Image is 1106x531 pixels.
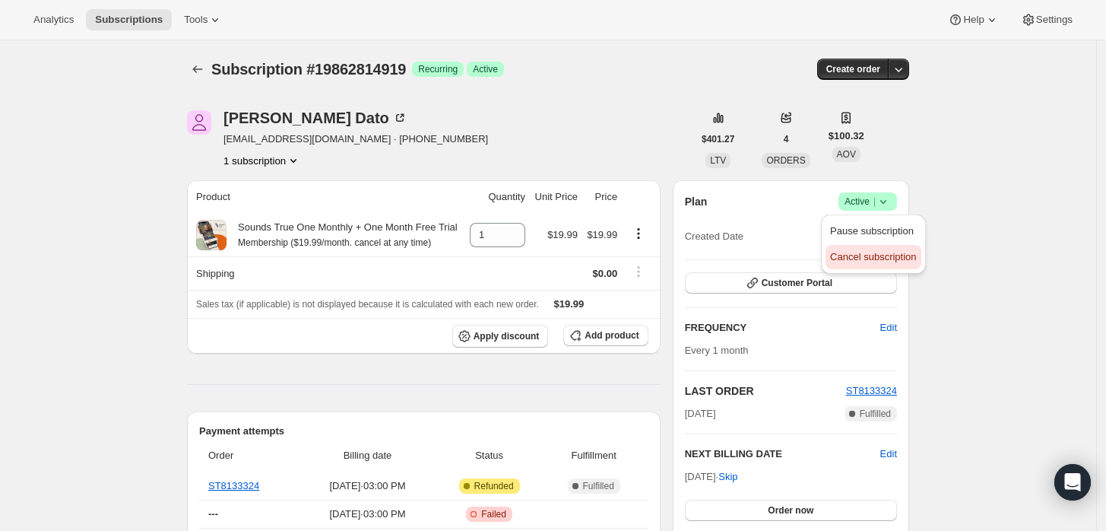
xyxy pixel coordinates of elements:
[685,272,897,294] button: Customer Portal
[184,14,208,26] span: Tools
[418,63,458,75] span: Recurring
[784,133,789,145] span: 4
[685,345,749,356] span: Every 1 month
[549,448,639,463] span: Fulfillment
[873,196,876,208] span: |
[817,59,889,80] button: Create order
[208,480,259,491] a: ST8133324
[33,14,74,26] span: Analytics
[306,507,430,522] span: [DATE] · 03:00 PM
[187,256,464,290] th: Shipping
[474,480,514,492] span: Refunded
[1036,14,1073,26] span: Settings
[587,229,617,240] span: $19.99
[685,383,846,399] h2: LAST ORDER
[829,129,864,144] span: $100.32
[846,383,897,399] button: ST8133324
[208,508,218,520] span: ---
[830,225,914,237] span: Pause subscription
[871,316,906,340] button: Edit
[474,330,540,342] span: Apply discount
[187,59,208,80] button: Subscriptions
[709,465,746,489] button: Skip
[880,447,897,462] button: Edit
[939,9,1008,30] button: Help
[762,277,832,289] span: Customer Portal
[685,500,897,521] button: Order now
[685,229,743,244] span: Created Date
[227,220,458,250] div: Sounds True One Monthly + One Month Free Trial
[563,325,648,346] button: Add product
[626,225,651,242] button: Product actions
[826,245,921,269] button: Cancel subscription
[685,194,708,209] h2: Plan
[710,155,726,166] span: LTV
[306,479,430,494] span: [DATE] · 03:00 PM
[187,110,211,135] span: Kandace Dato
[685,471,738,482] span: [DATE] ·
[1012,9,1082,30] button: Settings
[187,180,464,214] th: Product
[766,155,805,166] span: ORDERS
[583,480,614,492] span: Fulfilled
[846,385,897,396] a: ST8133324
[481,508,506,520] span: Failed
[439,448,539,463] span: Status
[830,251,916,262] span: Cancel subscription
[199,424,648,439] h2: Payment attempts
[775,129,798,150] button: 4
[530,180,582,214] th: Unit Price
[196,299,539,310] span: Sales tax (if applicable) is not displayed because it is calculated with each new order.
[837,149,856,160] span: AOV
[554,298,585,310] span: $19.99
[223,153,301,168] button: Product actions
[1054,464,1091,501] div: Open Intercom Messenger
[223,132,488,147] span: [EMAIL_ADDRESS][DOMAIN_NAME] · [PHONE_NUMBER]
[860,408,891,420] span: Fulfilled
[718,469,737,485] span: Skip
[685,406,716,421] span: [DATE]
[685,320,880,335] h2: FREQUENCY
[626,263,651,280] button: Shipping actions
[880,320,897,335] span: Edit
[826,219,921,243] button: Pause subscription
[685,447,880,462] h2: NEXT BILLING DATE
[963,14,984,26] span: Help
[826,63,880,75] span: Create order
[593,268,618,279] span: $0.00
[86,9,172,30] button: Subscriptions
[175,9,232,30] button: Tools
[24,9,83,30] button: Analytics
[306,448,430,463] span: Billing date
[95,14,163,26] span: Subscriptions
[702,133,734,145] span: $401.27
[547,229,578,240] span: $19.99
[196,220,227,250] img: product img
[199,439,301,472] th: Order
[464,180,530,214] th: Quantity
[452,325,549,348] button: Apply discount
[768,504,813,517] span: Order now
[845,194,891,209] span: Active
[223,110,407,126] div: [PERSON_NAME] Dato
[582,180,622,214] th: Price
[211,61,406,78] span: Subscription #19862814919
[692,129,743,150] button: $401.27
[473,63,498,75] span: Active
[585,329,639,342] span: Add product
[238,237,431,248] small: Membership ($19.99/month. cancel at any time)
